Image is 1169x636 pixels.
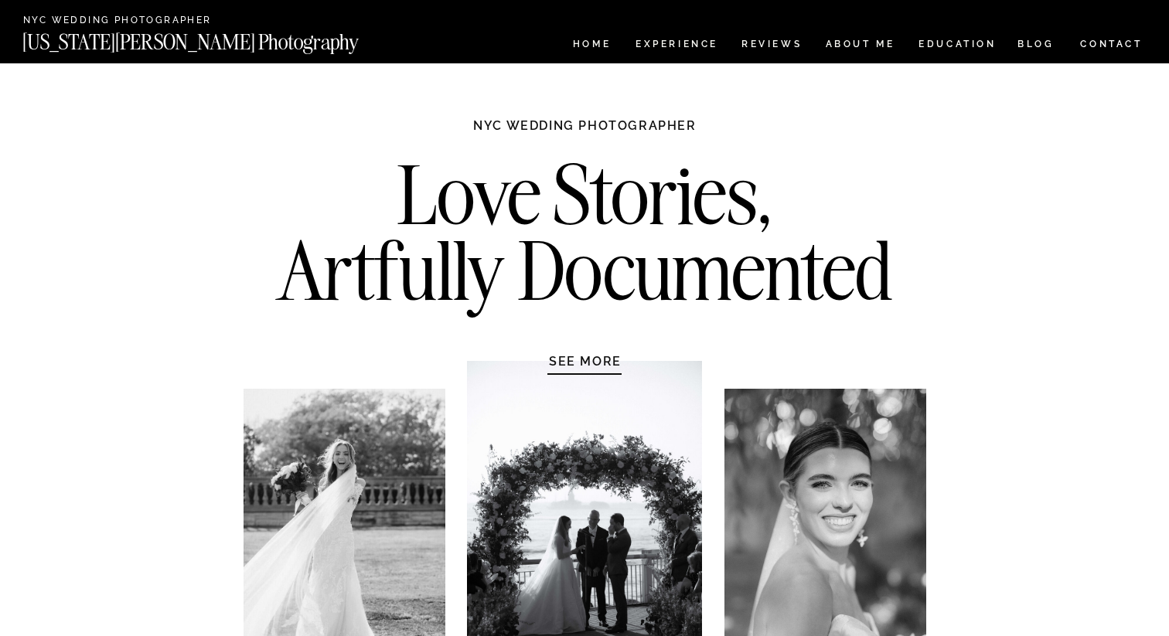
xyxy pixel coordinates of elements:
a: SEE MORE [512,353,659,369]
a: EDUCATION [917,39,998,53]
a: REVIEWS [741,39,799,53]
a: CONTACT [1079,36,1143,53]
a: [US_STATE][PERSON_NAME] Photography [22,32,411,45]
h1: NYC WEDDING PHOTOGRAPHER [440,117,730,148]
a: BLOG [1017,39,1055,53]
a: ABOUT ME [825,39,895,53]
a: NYC Wedding Photographer [23,15,256,27]
a: Experience [636,39,717,53]
a: HOME [570,39,614,53]
h2: Love Stories, Artfully Documented [261,157,909,319]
